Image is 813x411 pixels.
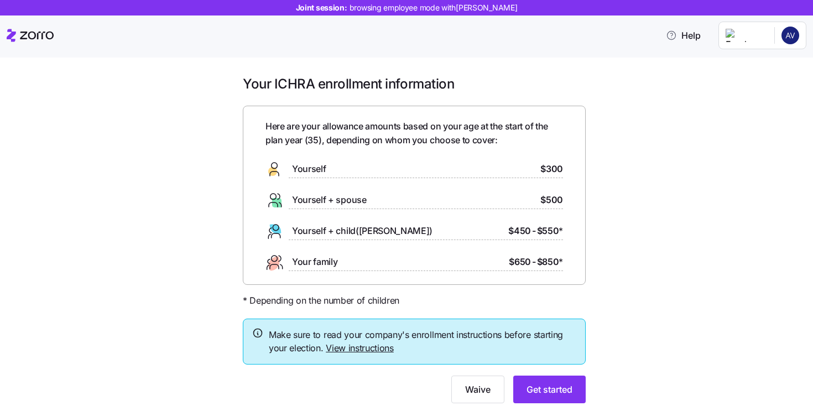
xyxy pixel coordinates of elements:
[265,119,563,147] span: Here are your allowance amounts based on your age at the start of the plan year ( 35 ), depending...
[292,162,326,176] span: Yourself
[292,224,432,238] span: Yourself + child([PERSON_NAME])
[508,224,531,238] span: $450
[296,2,518,13] span: Joint session:
[350,2,518,13] span: browsing employee mode with [PERSON_NAME]
[243,75,586,92] h1: Your ICHRA enrollment information
[513,376,586,403] button: Get started
[509,255,531,269] span: $650
[781,27,799,44] img: 535ddabc4d039d72efa7b4ecf13356ba
[666,29,701,42] span: Help
[657,24,710,46] button: Help
[326,342,394,353] a: View instructions
[532,255,536,269] span: -
[465,383,491,396] span: Waive
[537,255,563,269] span: $850
[292,255,337,269] span: Your family
[540,162,563,176] span: $300
[451,376,504,403] button: Waive
[532,224,536,238] span: -
[292,193,367,207] span: Yourself + spouse
[537,224,563,238] span: $550
[269,328,576,356] span: Make sure to read your company's enrollment instructions before starting your election.
[540,193,563,207] span: $500
[243,294,399,308] span: * Depending on the number of children
[527,383,572,396] span: Get started
[726,29,765,42] img: Employer logo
